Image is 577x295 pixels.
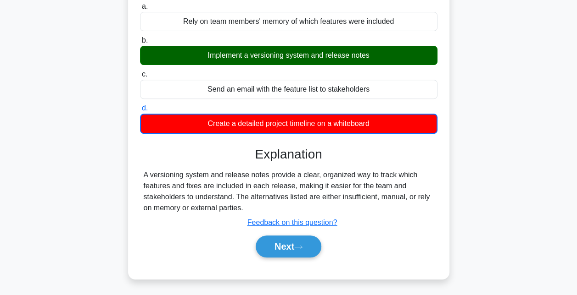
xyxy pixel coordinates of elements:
div: Rely on team members' memory of which features were included [140,12,437,31]
button: Next [256,235,321,257]
div: A versioning system and release notes provide a clear, organized way to track which features and ... [144,169,434,213]
span: c. [142,70,147,78]
div: Implement a versioning system and release notes [140,46,437,65]
div: Create a detailed project timeline on a whiteboard [140,114,437,134]
span: d. [142,104,148,112]
h3: Explanation [146,147,432,162]
span: b. [142,36,148,44]
a: Feedback on this question? [247,219,337,226]
span: a. [142,2,148,10]
div: Send an email with the feature list to stakeholders [140,80,437,99]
